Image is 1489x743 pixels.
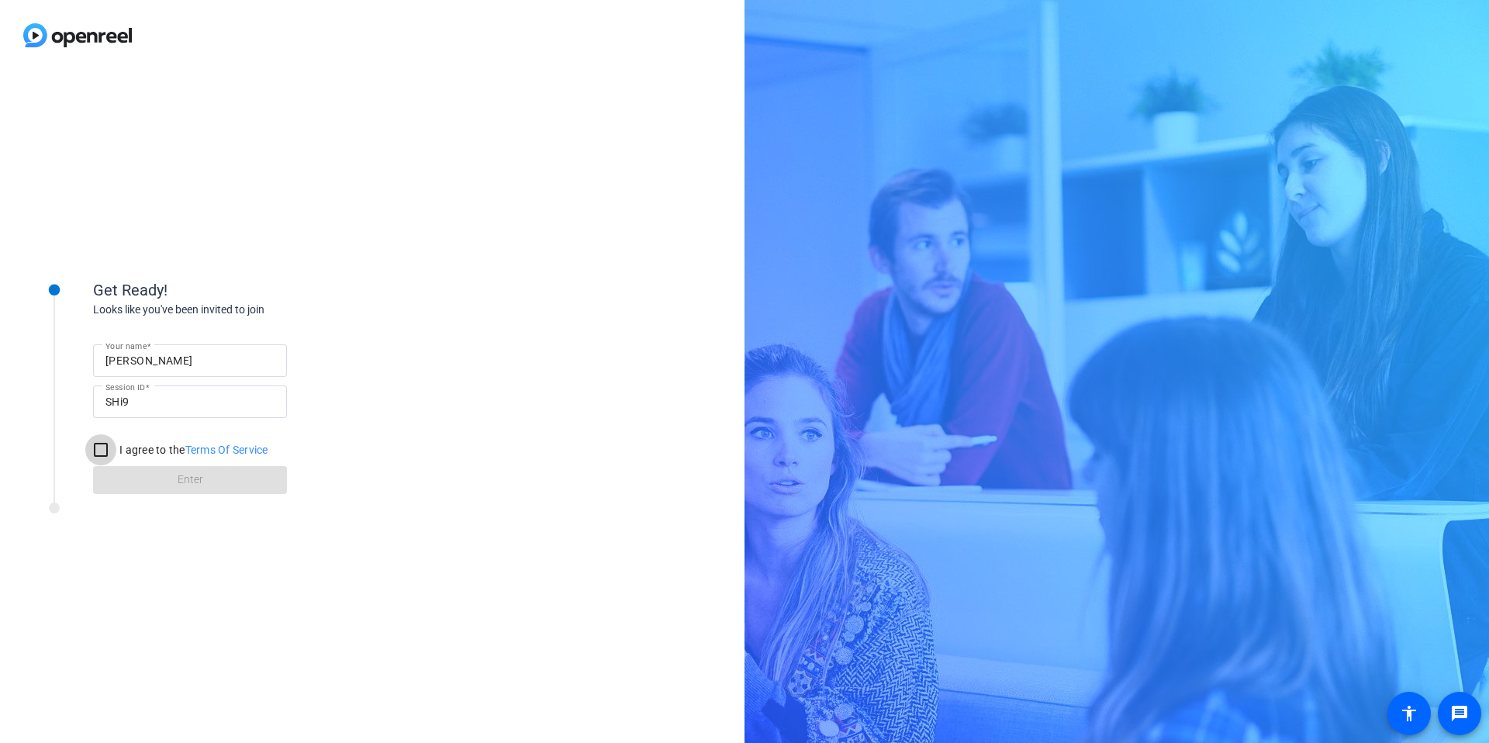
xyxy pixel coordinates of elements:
[116,442,268,458] label: I agree to the
[105,382,145,392] mat-label: Session ID
[1450,704,1469,723] mat-icon: message
[185,444,268,456] a: Terms Of Service
[1400,704,1418,723] mat-icon: accessibility
[93,278,403,302] div: Get Ready!
[105,341,147,351] mat-label: Your name
[93,302,403,318] div: Looks like you've been invited to join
